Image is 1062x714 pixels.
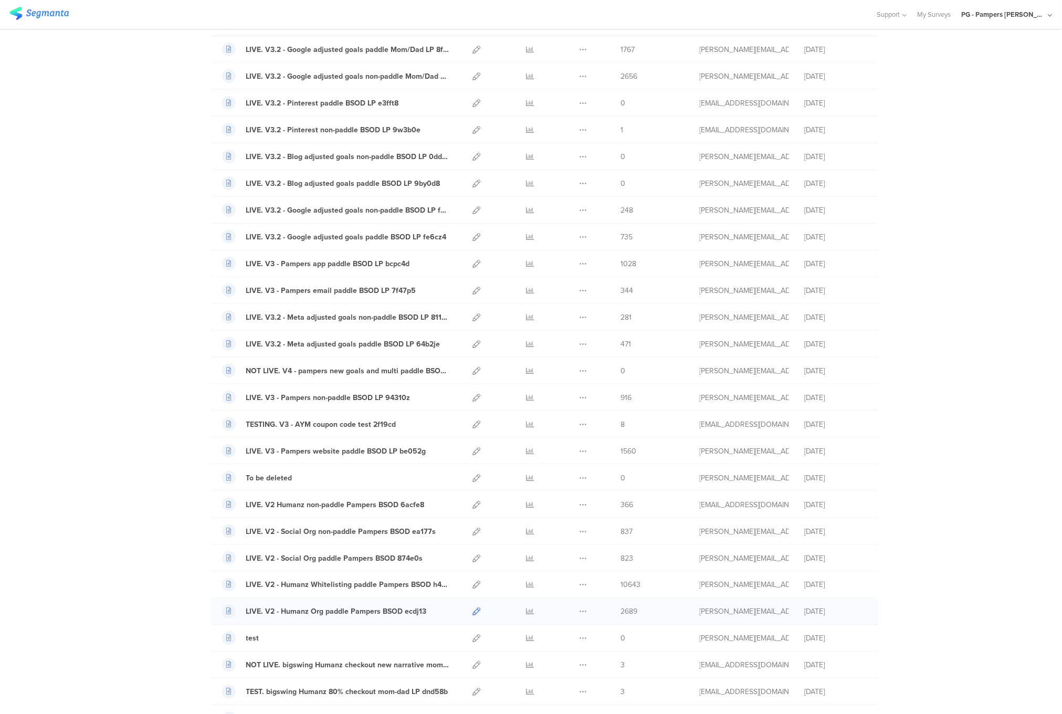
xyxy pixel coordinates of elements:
div: [DATE] [805,660,868,671]
div: [DATE] [805,633,868,644]
a: LIVE. V3.2 - Meta adjusted goals paddle BSOD LP 64b2je [222,337,440,351]
div: [DATE] [805,124,868,135]
div: LIVE. V3.2 - Google adjusted goals paddle Mom/Dad LP 8fx90a [246,44,450,55]
div: [DATE] [805,151,868,162]
div: [DATE] [805,446,868,457]
div: [DATE] [805,553,868,564]
a: LIVE. V3 - Pampers website paddle BSOD LP be052g [222,444,426,458]
a: LIVE. V2 - Humanz Org paddle Pampers BSOD ecdj13 [222,605,427,618]
div: aguiar.s@pg.com [700,580,789,591]
div: LIVE. V3 - Pampers email paddle BSOD LP 7f47p5 [246,285,416,296]
a: LIVE. V2 Humanz non-paddle Pampers BSOD 6acfe8 [222,498,425,511]
div: TESTING. V3 - AYM coupon code test 2f19cd [246,419,396,430]
span: 366 [621,499,634,510]
a: LIVE. V3 - Pampers non-paddle BSOD LP 94310z [222,391,411,404]
a: LIVE. V3.2 - Blog adjusted goals non-paddle BSOD LP 0dd60g [222,150,450,163]
span: 3 [621,687,625,698]
div: [DATE] [805,526,868,537]
div: TEST. bigswing Humanz 80% checkout mom-dad LP dnd58b [246,687,448,698]
div: LIVE. V3.2 - Pinterest non-paddle BSOD LP 9w3b0e [246,124,421,135]
div: aguiar.s@pg.com [700,258,789,269]
div: LIVE. V3 - Pampers website paddle BSOD LP be052g [246,446,426,457]
div: roszko.j@pg.com [700,633,789,644]
div: NOT LIVE. V4 - pampers new goals and multi paddle BSOD LP 0f7m0b [246,365,450,376]
div: aguiar.s@pg.com [700,446,789,457]
div: hougui.yh.1@pg.com [700,687,789,698]
div: LIVE. V3.2 - Blog adjusted goals paddle BSOD LP 9by0d8 [246,178,440,189]
div: To be deleted [246,472,292,484]
div: hougui.yh.1@pg.com [700,419,789,430]
span: 0 [621,633,626,644]
div: aguiar.s@pg.com [700,178,789,189]
span: 735 [621,232,633,243]
div: LIVE. V2 - Social Org non-paddle Pampers BSOD ea177s [246,526,436,537]
span: 281 [621,312,632,323]
div: PG - Pampers [PERSON_NAME] [962,9,1046,19]
span: Support [877,9,900,19]
a: To be deleted [222,471,292,485]
img: segmanta logo [9,7,69,20]
div: LIVE. V2 Humanz non-paddle Pampers BSOD 6acfe8 [246,499,425,510]
span: 0 [621,151,626,162]
span: 2656 [621,71,638,82]
div: test [246,633,259,644]
div: [DATE] [805,98,868,109]
span: 1028 [621,258,637,269]
a: NOT LIVE. V4 - pampers new goals and multi paddle BSOD LP 0f7m0b [222,364,450,377]
div: [DATE] [805,178,868,189]
span: 8 [621,419,625,430]
a: LIVE. V3.2 - Google adjusted goals non-paddle Mom/Dad LP 42vc37 [222,69,450,83]
div: [DATE] [805,285,868,296]
a: test [222,632,259,645]
span: 1 [621,124,624,135]
div: [DATE] [805,232,868,243]
div: [DATE] [805,472,868,484]
div: aguiar.s@pg.com [700,606,789,617]
a: LIVE. V3.2 - Pinterest non-paddle BSOD LP 9w3b0e [222,123,421,136]
div: aguiar.s@pg.com [700,339,789,350]
a: LIVE. V2 - Humanz Whitelisting paddle Pampers BSOD h4fc0b [222,578,450,592]
div: LIVE. V3 - Pampers non-paddle BSOD LP 94310z [246,392,411,403]
div: LIVE. V3.2 - Pinterest paddle BSOD LP e3fft8 [246,98,399,109]
a: LIVE. V3.2 - Google adjusted goals non-paddle BSOD LP f0dch1 [222,203,450,217]
div: [DATE] [805,312,868,323]
div: LIVE. V3.2 - Google adjusted goals non-paddle BSOD LP f0dch1 [246,205,450,216]
div: aguiar.s@pg.com [700,472,789,484]
span: 837 [621,526,633,537]
a: TESTING. V3 - AYM coupon code test 2f19cd [222,417,396,431]
div: hougui.yh.1@pg.com [700,499,789,510]
div: aguiar.s@pg.com [700,151,789,162]
div: LIVE. V3.2 - Google adjusted goals non-paddle Mom/Dad LP 42vc37 [246,71,450,82]
div: aguiar.s@pg.com [700,232,789,243]
span: 0 [621,178,626,189]
span: 823 [621,553,634,564]
div: [DATE] [805,258,868,269]
div: LIVE. V3.2 - Blog adjusted goals non-paddle BSOD LP 0dd60g [246,151,450,162]
div: hougui.yh.1@pg.com [700,660,789,671]
div: LIVE. V2 - Humanz Whitelisting paddle Pampers BSOD h4fc0b [246,580,450,591]
div: aguiar.s@pg.com [700,205,789,216]
span: 248 [621,205,634,216]
div: NOT LIVE. bigswing Humanz checkout new narrative mom-dad LP 11dcea [246,660,450,671]
div: [DATE] [805,71,868,82]
span: 916 [621,392,632,403]
div: aguiar.s@pg.com [700,312,789,323]
a: LIVE. V3.2 - Meta adjusted goals non-paddle BSOD LP 811fie [222,310,450,324]
div: aguiar.s@pg.com [700,392,789,403]
span: 10643 [621,580,641,591]
div: LIVE. V3.2 - Meta adjusted goals paddle BSOD LP 64b2je [246,339,440,350]
div: [DATE] [805,205,868,216]
a: LIVE. V3.2 - Google adjusted goals paddle Mom/Dad LP 8fx90a [222,43,450,56]
a: LIVE. V2 - Social Org paddle Pampers BSOD 874e0s [222,551,423,565]
span: 0 [621,365,626,376]
div: [DATE] [805,44,868,55]
div: hougui.yh.1@pg.com [700,124,789,135]
div: LIVE. V2 - Humanz Org paddle Pampers BSOD ecdj13 [246,606,427,617]
div: [DATE] [805,687,868,698]
span: 0 [621,98,626,109]
div: [DATE] [805,339,868,350]
div: aguiar.s@pg.com [700,71,789,82]
a: LIVE. V3.2 - Pinterest paddle BSOD LP e3fft8 [222,96,399,110]
span: 344 [621,285,634,296]
a: NOT LIVE. bigswing Humanz checkout new narrative mom-dad LP 11dcea [222,658,450,672]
